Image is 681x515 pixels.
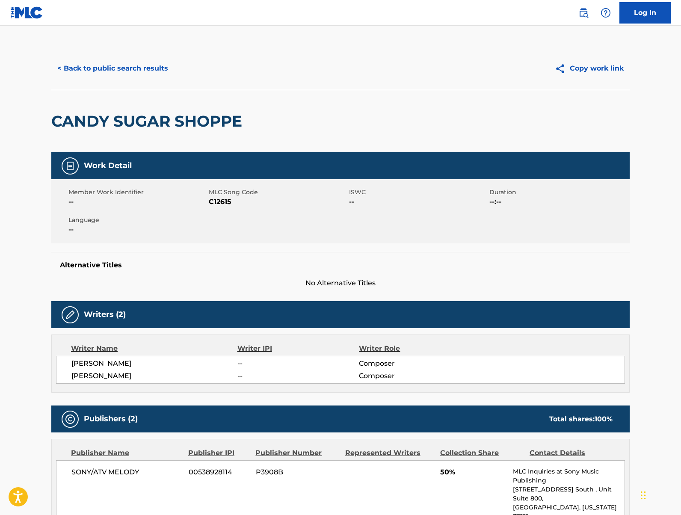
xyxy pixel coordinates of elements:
span: 00538928114 [189,467,249,477]
span: SONY/ATV MELODY [71,467,182,477]
span: -- [237,358,359,369]
div: Publisher Name [71,448,182,458]
h5: Alternative Titles [60,261,621,269]
span: -- [68,225,207,235]
span: Duration [489,188,628,197]
span: ISWC [349,188,487,197]
span: -- [68,197,207,207]
img: Writers [65,310,75,320]
span: 100 % [595,415,613,423]
div: Writer Name [71,343,237,354]
a: Log In [619,2,671,24]
span: P3908B [256,467,339,477]
span: C12615 [209,197,347,207]
span: No Alternative Titles [51,278,630,288]
div: Writer IPI [237,343,359,354]
div: Writer Role [359,343,470,354]
span: [PERSON_NAME] [71,358,237,369]
span: --:-- [489,197,628,207]
img: MLC Logo [10,6,43,19]
iframe: Chat Widget [638,474,681,515]
span: MLC Song Code [209,188,347,197]
span: Language [68,216,207,225]
div: Help [597,4,614,21]
div: Total shares: [549,414,613,424]
span: Member Work Identifier [68,188,207,197]
button: Copy work link [549,58,630,79]
button: < Back to public search results [51,58,174,79]
p: MLC Inquiries at Sony Music Publishing [513,467,625,485]
h5: Publishers (2) [84,414,138,424]
span: -- [237,371,359,381]
span: -- [349,197,487,207]
img: search [578,8,589,18]
img: Publishers [65,414,75,424]
span: Composer [359,371,470,381]
a: Public Search [575,4,592,21]
div: Drag [641,482,646,508]
div: Collection Share [440,448,523,458]
div: Publisher IPI [188,448,249,458]
h5: Work Detail [84,161,132,171]
img: help [601,8,611,18]
span: [PERSON_NAME] [71,371,237,381]
span: 50% [440,467,506,477]
h2: CANDY SUGAR SHOPPE [51,112,246,131]
div: Contact Details [530,448,613,458]
div: Represented Writers [345,448,434,458]
span: Composer [359,358,470,369]
img: Work Detail [65,161,75,171]
img: Copy work link [555,63,570,74]
h5: Writers (2) [84,310,126,320]
p: [STREET_ADDRESS] South , Unit Suite 800, [513,485,625,503]
div: Publisher Number [255,448,338,458]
